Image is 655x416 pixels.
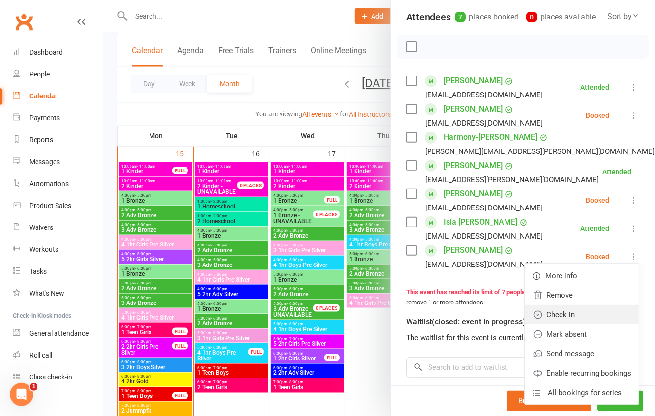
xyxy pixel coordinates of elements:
div: [PERSON_NAME][EMAIL_ADDRESS][PERSON_NAME][DOMAIN_NAME] [425,145,655,158]
div: [EMAIL_ADDRESS][DOMAIN_NAME] [425,258,543,271]
span: All bookings for series [548,387,622,398]
a: All bookings for series [525,383,639,402]
div: Attended [602,169,631,175]
div: Tasks [29,267,47,275]
div: What's New [29,289,64,297]
span: 1 [30,383,37,391]
div: [EMAIL_ADDRESS][PERSON_NAME][DOMAIN_NAME] [425,173,599,186]
div: Attendees [406,10,451,24]
div: Reports [29,136,53,144]
a: Dashboard [13,41,103,63]
a: What's New [13,283,103,304]
a: [PERSON_NAME] [444,101,503,117]
div: [EMAIL_ADDRESS][DOMAIN_NAME] [425,89,543,101]
div: Roll call [29,351,52,359]
span: More info [545,270,577,282]
div: People [29,70,50,78]
div: Automations [29,180,69,188]
a: Calendar [13,85,103,107]
a: [PERSON_NAME] [444,73,503,89]
span: (closed: event in progress) [432,317,525,326]
a: [PERSON_NAME] [444,158,503,173]
button: Bulk add attendees [507,391,591,411]
div: [EMAIL_ADDRESS][DOMAIN_NAME] [425,202,543,214]
a: Product Sales [13,195,103,217]
input: Search to add to waitlist [406,357,639,378]
div: Dashboard [29,48,63,56]
a: General attendance kiosk mode [13,322,103,344]
div: 7 [455,12,466,22]
div: [EMAIL_ADDRESS][DOMAIN_NAME] [425,117,543,130]
div: Attended [580,84,609,91]
a: Mark absent [525,324,639,344]
a: Workouts [13,239,103,261]
a: Remove [525,285,639,305]
a: Reports [13,129,103,151]
div: Booked [586,197,609,204]
div: Waivers [29,224,53,231]
a: Clubworx [12,10,36,34]
div: Booked [586,112,609,119]
div: Workouts [29,246,58,253]
a: Class kiosk mode [13,366,103,388]
a: Messages [13,151,103,173]
div: Messages [29,158,60,166]
iframe: Intercom live chat [10,383,33,406]
a: Waivers [13,217,103,239]
div: Waitlist [406,315,527,329]
a: Send message [525,344,639,363]
a: Roll call [13,344,103,366]
div: Product Sales [29,202,71,209]
a: Automations [13,173,103,195]
a: [PERSON_NAME] [444,186,503,202]
a: Harmony-[PERSON_NAME] [444,130,537,145]
div: General attendance [29,329,89,337]
a: Isla [PERSON_NAME] [444,214,517,230]
div: places booked [455,10,519,24]
div: Class check-in [29,373,72,381]
div: 0 [526,12,537,22]
a: Tasks [13,261,103,283]
div: Booked [586,253,609,260]
div: Attended [580,225,609,232]
div: Calendar [29,92,57,100]
a: Enable recurring bookings [525,363,639,383]
div: places available [526,10,596,24]
a: [PERSON_NAME] [444,243,503,258]
a: People [13,63,103,85]
div: Payments [29,114,60,122]
div: [EMAIL_ADDRESS][DOMAIN_NAME] [425,230,543,243]
div: If you want to add more people, please remove 1 or more attendees. [406,287,639,308]
a: Check in [525,305,639,324]
a: Payments [13,107,103,129]
div: Sort by [607,10,639,23]
div: The waitlist for this event is currently empty. [406,332,639,343]
strong: This event has reached its limit of 7 people. [406,288,527,296]
a: More info [525,266,639,285]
